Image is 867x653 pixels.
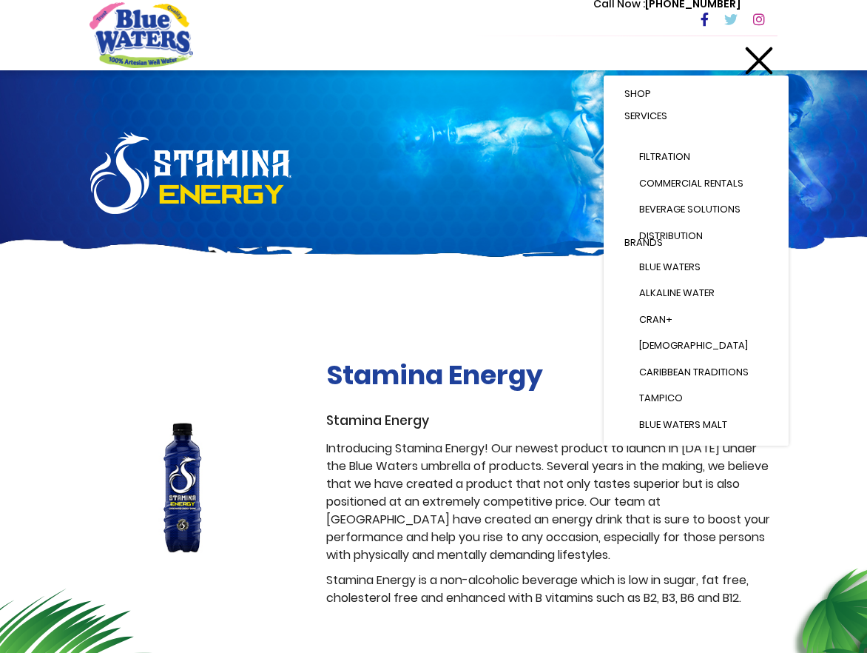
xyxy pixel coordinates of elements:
[639,338,748,352] span: [DEMOGRAPHIC_DATA]
[639,150,690,164] span: Filtration
[639,229,703,243] span: Distribution
[326,440,777,564] p: Introducing Stamina Energy! Our newest product to launch in [DATE] under the Blue Waters umbrella...
[639,260,701,274] span: Blue Waters
[639,202,741,216] span: Beverage Solutions
[639,286,715,300] span: Alkaline Water
[639,418,727,432] span: Blue Waters Malt
[326,359,777,391] h2: Stamina Energy
[326,413,777,429] h3: Stamina Energy
[90,420,275,554] img: stamina-energy.jpg
[639,391,683,405] span: Tampico
[639,176,743,190] span: Commercial Rentals
[639,365,749,379] span: Caribbean Traditions
[326,572,777,607] p: Stamina Energy is a non-alcoholic beverage which is low in sugar, fat free, cholesterol free and ...
[624,109,667,123] span: Services
[624,87,651,101] span: Shop
[639,443,681,458] span: Stamina
[639,312,672,326] span: Cran+
[90,2,193,67] a: store logo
